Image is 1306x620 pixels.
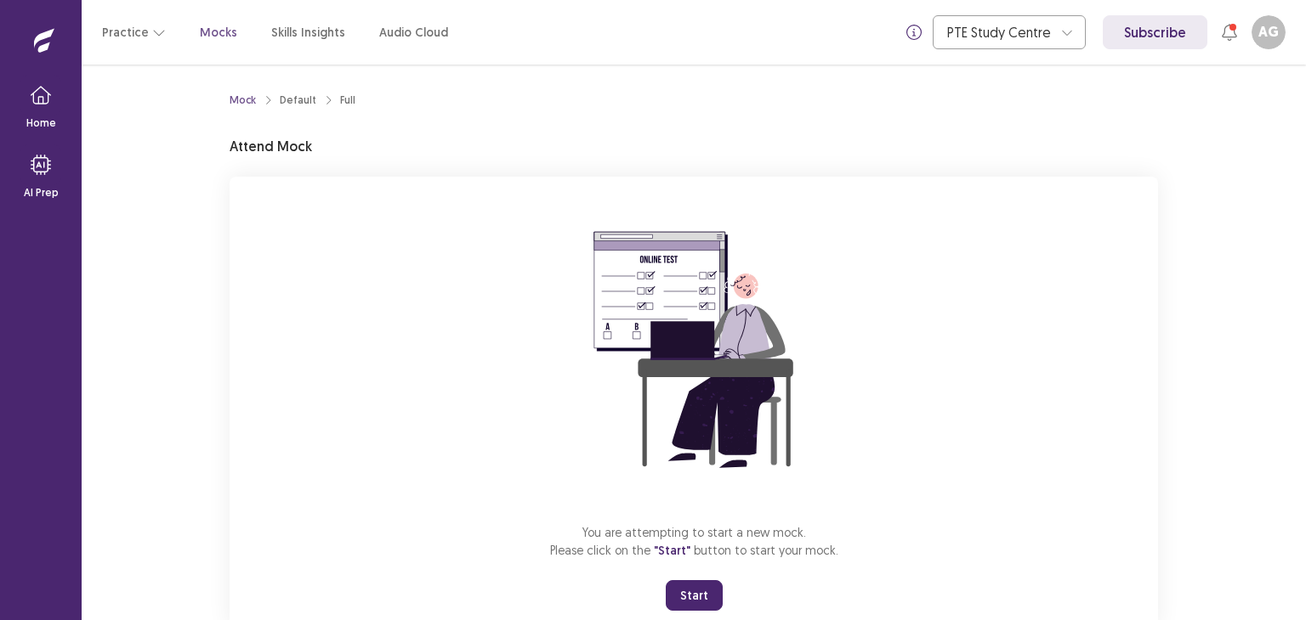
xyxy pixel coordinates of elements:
[271,24,345,42] a: Skills Insights
[899,17,929,48] button: info
[24,185,59,200] p: AI Prep
[230,136,312,156] p: Attend Mock
[1103,15,1207,49] a: Subscribe
[280,93,316,108] div: Default
[230,93,355,108] nav: breadcrumb
[666,580,723,611] button: Start
[340,93,355,108] div: Full
[550,523,838,560] p: You are attempting to start a new mock. Please click on the button to start your mock.
[947,16,1053,48] div: PTE Study Centre
[541,197,847,503] img: attend-mock
[654,543,690,558] span: "Start"
[379,24,448,42] a: Audio Cloud
[102,17,166,48] button: Practice
[26,116,56,131] p: Home
[1252,15,1286,49] button: AG
[230,93,256,108] a: Mock
[200,24,237,42] a: Mocks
